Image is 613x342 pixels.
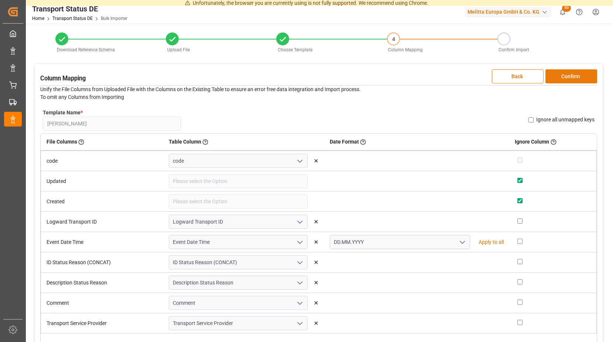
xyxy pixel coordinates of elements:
[492,69,544,83] button: Back
[294,277,305,289] button: open menu
[41,252,163,273] td: ID Status Reason (CONCAT)
[169,235,308,249] input: Please select the Option
[40,74,86,83] h3: Column Mapping
[294,155,305,167] button: open menu
[536,116,595,124] label: Ignore all unmapped keys
[52,16,93,21] a: Transport Status DE
[294,216,305,228] button: open menu
[169,255,308,269] input: Please select the Option
[479,238,504,246] p: Apply to all
[499,47,529,52] span: Confirm Import
[43,109,83,117] label: Template Name
[330,135,504,148] div: Date Format
[330,235,470,249] input: Select a Date Format
[515,135,591,148] div: Ignore Column
[41,293,163,313] td: Comment
[169,316,308,330] input: Please select the Option
[169,135,319,148] div: Table Column
[169,276,308,290] input: Please select the Option
[41,313,163,334] td: Transport Service Provider
[294,236,305,248] button: open menu
[294,257,305,268] button: open menu
[41,171,163,191] td: Updated
[167,47,190,52] span: Upload File
[41,212,163,232] td: Logward Transport ID
[294,297,305,309] button: open menu
[40,86,597,101] p: Unify the File Columns from Uploaded File with the Columns on the Existing Table to ensure an err...
[456,236,467,248] button: open menu
[571,4,588,20] button: Help Center
[32,16,44,21] a: Home
[388,47,423,52] span: Column Mapping
[57,47,115,52] span: Download Reference Schema
[169,174,308,188] input: Please select the Option
[545,69,597,83] button: Confirm
[465,7,551,17] div: Melitta Europa GmbH & Co. KG
[169,194,308,208] input: Please select the Option
[169,154,308,168] input: Please select the Option
[47,135,158,148] div: File Columns
[562,4,571,12] span: 50
[388,33,399,45] div: 4
[169,296,308,310] input: Please select the Option
[41,151,163,171] td: code
[41,232,163,252] td: Event Date Time
[278,47,312,52] span: Choose Template
[32,3,127,14] div: Transport Status DE
[294,318,305,329] button: open menu
[41,191,163,212] td: Created
[169,215,308,229] input: Please select the Option
[554,4,571,20] button: show 50 new notifications
[41,273,163,293] td: Description Status Reason
[465,5,554,19] button: Melitta Europa GmbH & Co. KG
